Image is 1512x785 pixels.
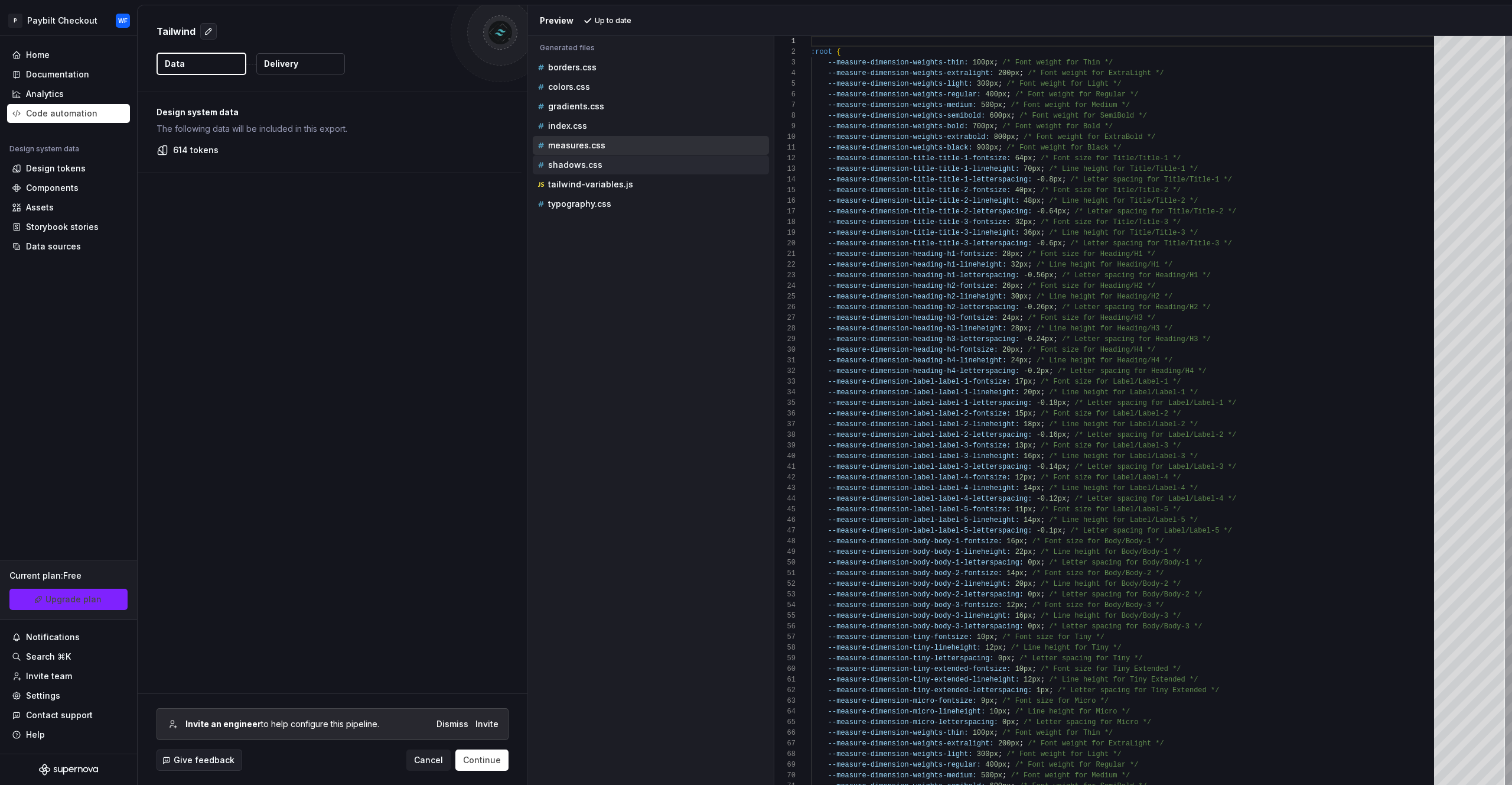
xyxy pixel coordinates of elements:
[827,314,998,322] span: --measure-dimension-heading-h3-fontsize:
[1019,250,1023,258] span: ;
[827,399,1032,407] span: --measure-dimension-label-label-1-letterspacing:
[1028,261,1032,269] span: ;
[774,494,796,504] div: 44
[774,408,796,419] div: 36
[1049,165,1198,173] span: /* Line height for Title/Title-1 */
[26,631,80,643] div: Notifications
[540,43,762,53] p: Generated files
[774,206,796,217] div: 17
[8,14,22,28] div: P
[1011,112,1015,120] span: ;
[774,132,796,142] div: 10
[972,59,993,67] span: 100px
[1002,250,1019,258] span: 28px
[827,420,1019,429] span: --measure-dimension-label-label-2-lineheight:
[174,754,234,766] span: Give feedback
[827,207,1032,216] span: --measure-dimension-title-title-2-letterspacing:
[1040,186,1181,194] span: /* Font size for Title/Title-2 */
[774,196,796,206] div: 16
[1015,218,1032,226] span: 32px
[1019,69,1023,77] span: ;
[774,57,796,68] div: 3
[774,281,796,291] div: 24
[173,144,219,156] p: 614 tokens
[1049,388,1198,397] span: /* Line height for Label/Label-1 */
[827,335,1019,343] span: --measure-dimension-heading-h3-letterspacing:
[998,80,1002,88] span: ;
[1024,516,1041,524] span: 14px
[981,101,1002,109] span: 500px
[1019,282,1023,290] span: ;
[26,202,54,213] div: Assets
[1036,176,1061,184] span: -0.8px
[533,197,769,210] button: typography.css
[1032,186,1036,194] span: ;
[827,463,1032,471] span: --measure-dimension-label-label-3-letterspacing:
[774,121,796,132] div: 9
[406,750,451,771] button: Cancel
[7,218,130,236] a: Storybook stories
[1011,261,1028,269] span: 32px
[827,186,1011,194] span: --measure-dimension-title-title-2-fontsize:
[774,504,796,515] div: 45
[1024,420,1041,429] span: 18px
[1024,335,1053,343] span: -0.24px
[774,355,796,366] div: 31
[774,217,796,228] div: 18
[157,53,246,75] button: Data
[827,410,1011,418] span: --measure-dimension-label-label-2-fontsize:
[1049,197,1198,205] span: /* Line height for Title/Title-2 */
[989,112,1011,120] span: 600px
[436,718,468,730] div: Dismiss
[774,302,796,313] div: 26
[26,182,79,194] div: Components
[1019,314,1023,322] span: ;
[827,176,1032,184] span: --measure-dimension-title-title-1-letterspacing:
[7,179,130,197] a: Components
[1057,367,1206,375] span: /* Letter spacing for Heading/H4 */
[39,764,98,776] a: Supernova Logo
[1040,484,1044,492] span: ;
[1024,484,1041,492] span: 14px
[1036,239,1061,248] span: -0.6px
[1024,229,1041,237] span: 36px
[1066,431,1070,439] span: ;
[7,667,130,686] a: Invite team
[548,141,605,150] p: measures.css
[1040,378,1181,386] span: /* Font size for Label/Label-1 */
[26,163,86,174] div: Design tokens
[774,174,796,185] div: 14
[827,112,985,120] span: --measure-dimension-weights-semibold:
[774,472,796,483] div: 42
[827,452,1019,460] span: --measure-dimension-label-label-3-lineheight:
[774,100,796,111] div: 7
[774,313,796,323] div: 27
[1074,399,1236,407] span: /* Letter spacing for Label/Label-1 */
[827,122,968,131] span: --measure-dimension-weights-bold:
[774,430,796,440] div: 38
[1049,484,1198,492] span: /* Line height for Label/Label-4 */
[7,237,130,256] a: Data sources
[7,647,130,666] button: Search ⌘K
[1040,229,1044,237] span: ;
[827,69,993,77] span: --measure-dimension-weights-extralight:
[827,431,1032,439] span: --measure-dimension-label-label-2-letterspacing:
[1049,229,1198,237] span: /* Line height for Title/Title-3 */
[157,123,503,135] p: The following data will be included in this export.
[1066,399,1070,407] span: ;
[1028,356,1032,365] span: ;
[533,100,769,113] button: gradients.css
[972,122,993,131] span: 700px
[26,729,45,741] div: Help
[1032,442,1036,450] span: ;
[1036,495,1065,503] span: -0.12px
[475,718,498,730] button: Invite
[1074,431,1236,439] span: /* Letter spacing for Label/Label-2 */
[1066,463,1070,471] span: ;
[1015,133,1019,141] span: ;
[157,750,242,771] button: Give feedback
[827,442,1011,450] span: --measure-dimension-label-label-3-fontsize:
[774,462,796,472] div: 41
[1028,314,1155,322] span: /* Font size for Heading/H3 */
